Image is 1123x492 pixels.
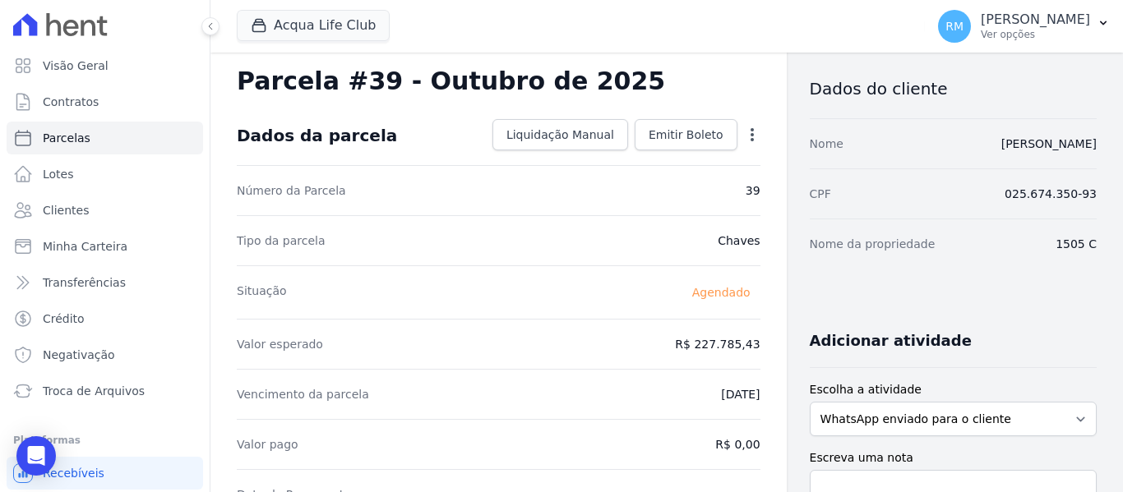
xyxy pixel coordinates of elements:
[237,126,397,145] div: Dados da parcela
[810,236,936,252] dt: Nome da propriedade
[981,28,1090,41] p: Ver opções
[237,386,369,402] dt: Vencimento da parcela
[43,383,145,399] span: Troca de Arquivos
[237,283,287,302] dt: Situação
[43,465,104,481] span: Recebíveis
[635,119,737,150] a: Emitir Boleto
[43,310,85,327] span: Crédito
[981,11,1090,28] p: [PERSON_NAME]
[43,166,74,182] span: Lotes
[237,182,346,199] dt: Número da Parcela
[945,21,964,32] span: RM
[43,347,115,363] span: Negativação
[718,232,760,249] dd: Chaves
[7,230,203,263] a: Minha Carteira
[7,302,203,335] a: Crédito
[7,122,203,154] a: Parcelas
[43,94,99,110] span: Contratos
[7,457,203,490] a: Recebíveis
[810,331,972,351] h3: Adicionar atividade
[492,119,628,150] a: Liquidação Manual
[43,202,89,218] span: Clientes
[682,283,760,302] span: Agendado
[7,158,203,191] a: Lotes
[7,375,203,407] a: Troca de Arquivos
[237,232,326,249] dt: Tipo da parcela
[7,266,203,299] a: Transferências
[7,85,203,118] a: Contratos
[43,130,90,146] span: Parcelas
[7,49,203,82] a: Visão Geral
[810,381,1097,398] label: Escolha a atividade
[1056,236,1097,252] dd: 1505 C
[43,57,109,74] span: Visão Geral
[43,274,126,291] span: Transferências
[237,336,323,352] dt: Valor esperado
[506,126,614,143] span: Liquidação Manual
[1001,137,1097,150] a: [PERSON_NAME]
[925,3,1123,49] button: RM [PERSON_NAME] Ver opções
[675,336,760,352] dd: R$ 227.785,43
[7,338,203,371] a: Negativação
[13,430,196,450] div: Plataformas
[810,449,1097,467] label: Escreva uma nota
[715,436,760,453] dd: R$ 0,00
[237,67,665,96] h2: Parcela #39 - Outubro de 2025
[237,436,298,453] dt: Valor pago
[810,186,831,202] dt: CPF
[810,136,843,152] dt: Nome
[810,79,1097,99] h3: Dados do cliente
[746,182,760,199] dd: 39
[721,386,760,402] dd: [DATE]
[16,436,56,476] div: Open Intercom Messenger
[1005,186,1097,202] dd: 025.674.350-93
[237,10,390,41] button: Acqua Life Club
[7,194,203,227] a: Clientes
[649,126,723,143] span: Emitir Boleto
[43,238,127,255] span: Minha Carteira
